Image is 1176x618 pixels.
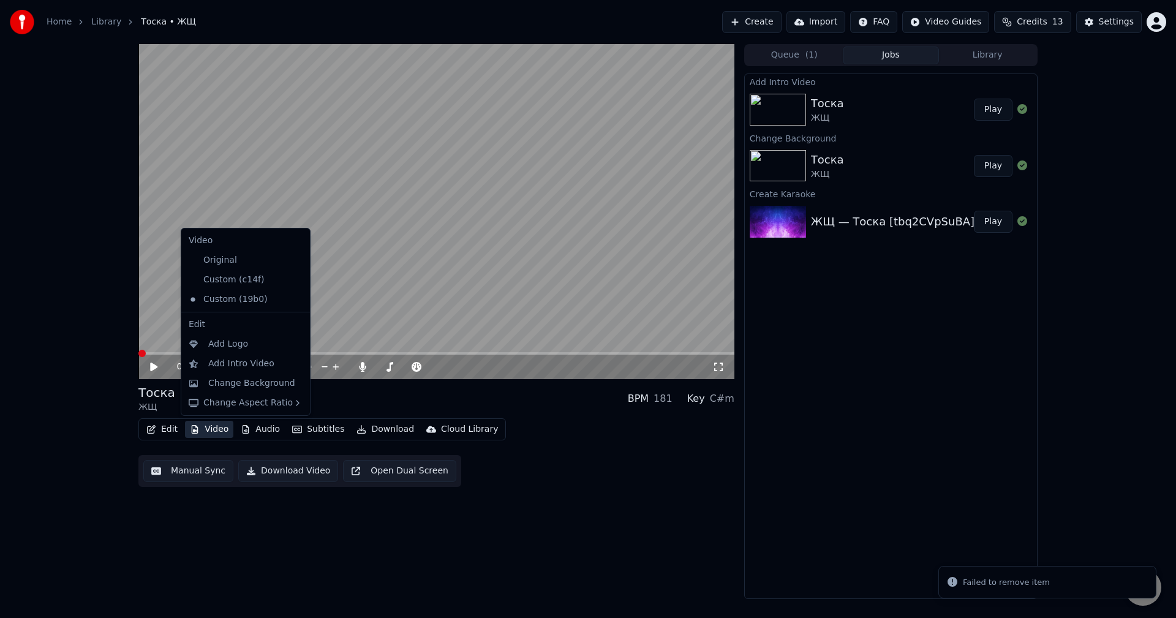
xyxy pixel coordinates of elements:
nav: breadcrumb [47,16,196,28]
span: ( 1 ) [805,49,818,61]
a: Library [91,16,121,28]
img: youka [10,10,34,34]
button: Download [352,421,419,438]
div: Edit [184,315,307,334]
span: Тоска • ЖЩ [141,16,195,28]
div: ЖЩ [811,112,844,124]
div: Key [687,391,705,406]
div: Cloud Library [441,423,498,435]
div: Тоска [811,151,844,168]
button: Open Dual Screen [343,460,456,482]
div: Тоска [811,95,844,112]
div: C#m [710,391,734,406]
div: Custom (c14f) [184,270,289,290]
button: Subtitles [287,421,349,438]
button: Audio [236,421,285,438]
div: Video [184,231,307,251]
button: Import [786,11,845,33]
div: Add Intro Video [208,358,274,370]
div: Custom (19b0) [184,290,289,309]
button: Manual Sync [143,460,233,482]
button: Jobs [843,47,940,64]
span: 0:00 [177,361,196,373]
div: Add Intro Video [745,74,1037,89]
div: ЖЩ [811,168,844,181]
div: ЖЩ — Тоска [tbq2CVpSuBA] [811,213,974,230]
div: Тоска [138,384,175,401]
button: Create [722,11,782,33]
div: ЖЩ [138,401,175,413]
button: Edit [141,421,183,438]
div: Add Logo [208,338,248,350]
div: Original [184,251,289,270]
span: Credits [1017,16,1047,28]
div: Change Background [745,130,1037,145]
div: 181 [654,391,673,406]
button: Video Guides [902,11,989,33]
button: Credits13 [994,11,1071,33]
button: FAQ [850,11,897,33]
button: Queue [746,47,843,64]
button: Video [185,421,233,438]
button: Play [974,211,1012,233]
div: Change Aspect Ratio [184,393,307,413]
div: Change Background [208,377,295,390]
button: Download Video [238,460,338,482]
button: Library [939,47,1036,64]
button: Settings [1076,11,1142,33]
div: Failed to remove item [963,576,1050,589]
div: Create Karaoke [745,186,1037,201]
button: Play [974,99,1012,121]
a: Home [47,16,72,28]
span: 13 [1052,16,1063,28]
div: Settings [1099,16,1134,28]
div: / [177,361,206,373]
button: Play [974,155,1012,177]
div: BPM [628,391,649,406]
